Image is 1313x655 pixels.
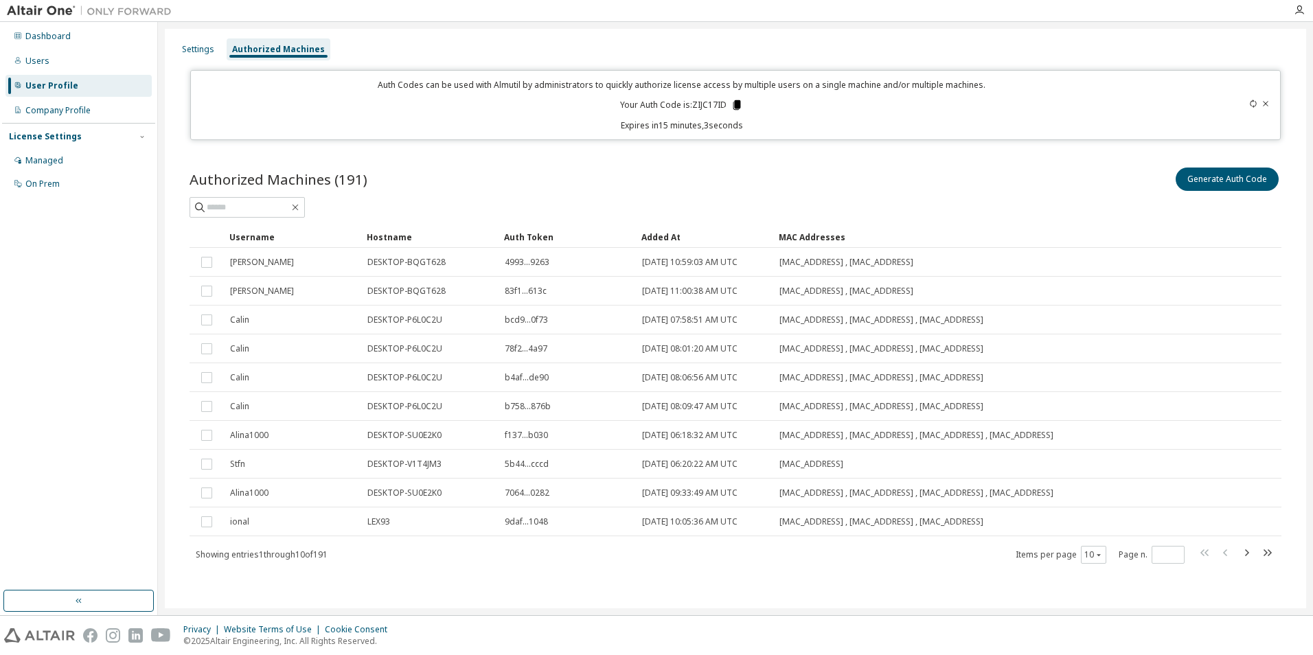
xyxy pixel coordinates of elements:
div: Company Profile [25,105,91,116]
div: MAC Addresses [779,226,1141,248]
span: [MAC_ADDRESS] , [MAC_ADDRESS] , [MAC_ADDRESS] , [MAC_ADDRESS] [779,487,1053,498]
p: © 2025 Altair Engineering, Inc. All Rights Reserved. [183,635,396,647]
p: Your Auth Code is: ZIJC17ID [620,99,743,111]
p: Expires in 15 minutes, 3 seconds [199,119,1165,131]
div: Auth Token [504,226,630,248]
span: 5b44...cccd [505,459,549,470]
div: Authorized Machines [232,44,325,55]
span: Calin [230,372,249,383]
div: Username [229,226,356,248]
span: [DATE] 06:18:32 AM UTC [642,430,738,441]
span: bcd9...0f73 [505,314,548,325]
span: DESKTOP-SU0E2K0 [367,430,442,441]
span: [DATE] 08:06:56 AM UTC [642,372,738,383]
span: ional [230,516,249,527]
img: Altair One [7,4,179,18]
span: DESKTOP-P6L0C2U [367,401,442,412]
div: Cookie Consent [325,624,396,635]
span: [MAC_ADDRESS] , [MAC_ADDRESS] [779,257,913,268]
span: 7064...0282 [505,487,549,498]
button: 10 [1084,549,1103,560]
span: Authorized Machines (191) [190,170,367,189]
span: DESKTOP-P6L0C2U [367,372,442,383]
span: Showing entries 1 through 10 of 191 [196,549,328,560]
span: DESKTOP-BQGT628 [367,257,446,268]
span: b4af...de90 [505,372,549,383]
span: DESKTOP-P6L0C2U [367,343,442,354]
div: On Prem [25,179,60,189]
span: [DATE] 09:33:49 AM UTC [642,487,738,498]
span: Items per page [1016,546,1106,564]
p: Auth Codes can be used with Almutil by administrators to quickly authorize license access by mult... [199,79,1165,91]
span: Calin [230,401,249,412]
span: f137...b030 [505,430,548,441]
span: Calin [230,343,249,354]
img: youtube.svg [151,628,171,643]
span: [MAC_ADDRESS] , [MAC_ADDRESS] , [MAC_ADDRESS] [779,401,983,412]
span: b758...876b [505,401,551,412]
span: DESKTOP-P6L0C2U [367,314,442,325]
div: Managed [25,155,63,166]
div: License Settings [9,131,82,142]
span: [PERSON_NAME] [230,286,294,297]
span: [MAC_ADDRESS] , [MAC_ADDRESS] , [MAC_ADDRESS] [779,314,983,325]
div: Privacy [183,624,224,635]
span: [MAC_ADDRESS] , [MAC_ADDRESS] , [MAC_ADDRESS] , [MAC_ADDRESS] [779,430,1053,441]
button: Generate Auth Code [1176,168,1279,191]
span: Stfn [230,459,245,470]
img: instagram.svg [106,628,120,643]
div: Dashboard [25,31,71,42]
span: Page n. [1119,546,1185,564]
span: Alina1000 [230,487,269,498]
div: Added At [641,226,768,248]
div: Hostname [367,226,493,248]
span: DESKTOP-V1T4JM3 [367,459,442,470]
div: User Profile [25,80,78,91]
span: [MAC_ADDRESS] , [MAC_ADDRESS] [779,286,913,297]
span: 4993...9263 [505,257,549,268]
span: [DATE] 06:20:22 AM UTC [642,459,738,470]
span: 83f1...613c [505,286,547,297]
span: [MAC_ADDRESS] [779,459,843,470]
span: DESKTOP-BQGT628 [367,286,446,297]
span: Calin [230,314,249,325]
span: [DATE] 08:01:20 AM UTC [642,343,738,354]
img: linkedin.svg [128,628,143,643]
span: [DATE] 08:09:47 AM UTC [642,401,738,412]
span: 9daf...1048 [505,516,548,527]
img: facebook.svg [83,628,98,643]
span: 78f2...4a97 [505,343,547,354]
span: [PERSON_NAME] [230,257,294,268]
div: Users [25,56,49,67]
img: altair_logo.svg [4,628,75,643]
span: [DATE] 07:58:51 AM UTC [642,314,738,325]
span: Alina1000 [230,430,269,441]
span: [DATE] 11:00:38 AM UTC [642,286,738,297]
span: LEX93 [367,516,390,527]
div: Website Terms of Use [224,624,325,635]
span: DESKTOP-SU0E2K0 [367,487,442,498]
span: [MAC_ADDRESS] , [MAC_ADDRESS] , [MAC_ADDRESS] [779,516,983,527]
span: [MAC_ADDRESS] , [MAC_ADDRESS] , [MAC_ADDRESS] [779,372,983,383]
span: [DATE] 10:05:36 AM UTC [642,516,738,527]
span: [DATE] 10:59:03 AM UTC [642,257,738,268]
div: Settings [182,44,214,55]
span: [MAC_ADDRESS] , [MAC_ADDRESS] , [MAC_ADDRESS] [779,343,983,354]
